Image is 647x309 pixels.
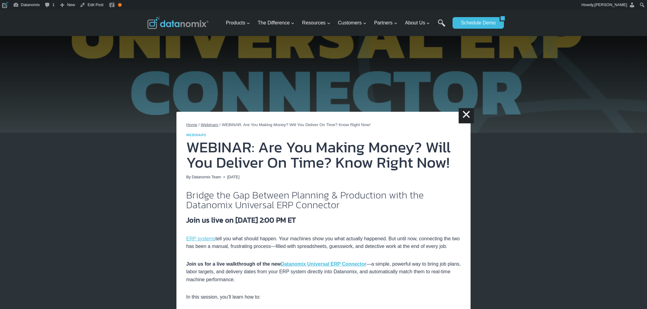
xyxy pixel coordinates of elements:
span: About Us [405,19,430,27]
a: Webinars [186,133,206,137]
a: ERP systems [186,236,216,241]
div: OK [118,3,122,7]
strong: Join us live on [DATE] 2:00 PM ET [186,215,296,225]
span: Resources [302,19,330,27]
span: By [186,174,191,180]
a: Home [186,122,197,127]
a: Datanomix Universal ERP Connector [281,261,366,267]
span: WEBINAR: Are You Making Money? Will You Deliver On Time? Know Right Now! [222,122,371,127]
p: —a simple, powerful way to bring job plans, labor targets, and delivery dates from your ERP syste... [186,260,461,284]
span: / [220,122,221,127]
p: tell you what should happen. Your machines show you what actually happened. But until now, connec... [186,235,461,250]
nav: Breadcrumbs [186,122,461,128]
span: Products [226,19,250,27]
span: Customers [338,19,366,27]
img: Datanomix [147,17,209,29]
p: In this session, you’ll learn how to: [186,293,461,301]
time: [DATE] [227,174,239,180]
a: Schedule Demo [453,17,500,29]
a: × [459,108,474,123]
h2: Bridge the Gap Between Planning & Production with the Datanomix Universal ERP Connector [186,190,461,210]
a: Datanomix Team [192,175,221,179]
span: [PERSON_NAME] [594,2,627,7]
h1: WEBINAR: Are You Making Money? Will You Deliver On Time? Know Right Now! [186,140,461,170]
span: / [198,122,200,127]
a: Webinars [201,122,218,127]
strong: Join us for a live walkthrough of the new [186,261,366,267]
a: Search [438,19,446,33]
span: Partners [374,19,397,27]
span: The Difference [258,19,295,27]
nav: Primary Navigation [224,13,450,33]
